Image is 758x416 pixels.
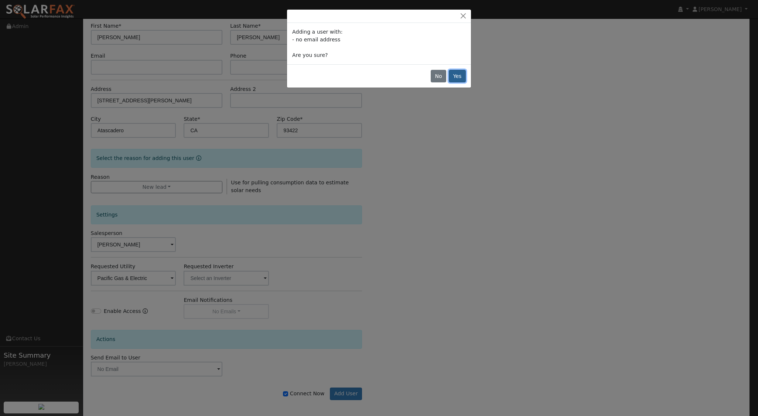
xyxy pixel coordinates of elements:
[449,70,466,82] button: Yes
[431,70,446,82] button: No
[292,29,342,35] span: Adding a user with:
[292,52,328,58] span: Are you sure?
[458,12,468,20] button: Close
[292,37,340,42] span: - no email address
